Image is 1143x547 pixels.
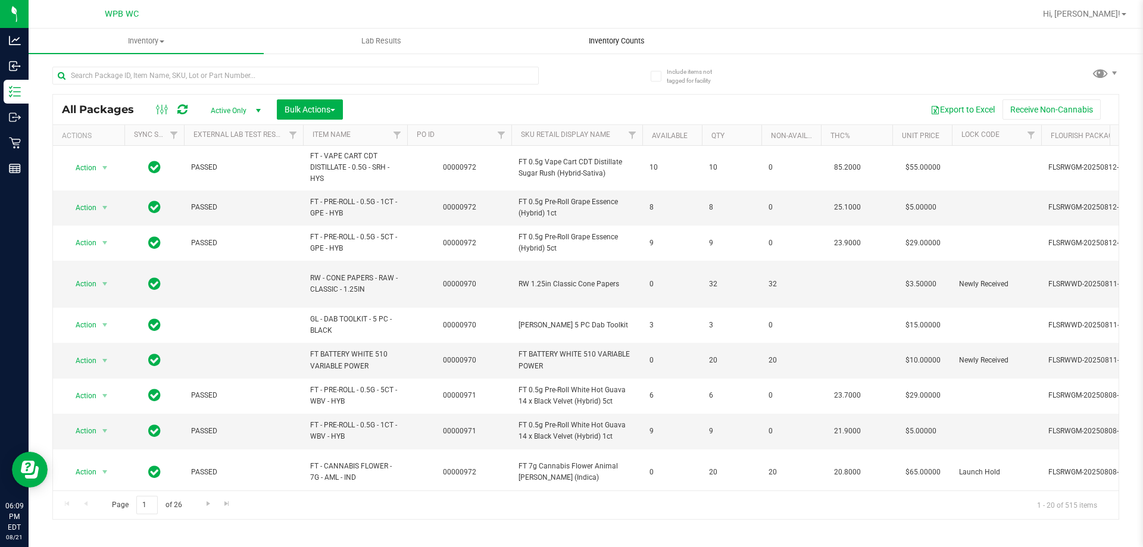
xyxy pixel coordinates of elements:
span: 32 [769,279,814,290]
span: $29.00000 [900,387,947,404]
a: 00000970 [443,280,476,288]
span: $3.50000 [900,276,942,293]
span: FT - CANNABIS FLOWER - 7G - AML - IND [310,461,400,483]
span: In Sync [148,235,161,251]
span: RW - CONE PAPERS - RAW - CLASSIC - 1.25IN [310,273,400,295]
inline-svg: Reports [9,162,21,174]
span: Lab Results [345,36,417,46]
span: select [98,423,113,439]
a: Lab Results [264,29,499,54]
a: Filter [492,125,511,145]
span: 32 [709,279,754,290]
span: FT - PRE-ROLL - 0.5G - 1CT - GPE - HYB [310,196,400,219]
span: Inventory [29,36,264,46]
a: Filter [283,125,303,145]
a: Flourish Package ID [1051,132,1126,140]
span: 85.2000 [828,159,867,176]
a: 00000972 [443,239,476,247]
a: Filter [623,125,642,145]
span: PASSED [191,467,296,478]
a: 00000970 [443,356,476,364]
span: FT 0.5g Pre-Roll Grape Essence (Hybrid) 1ct [519,196,635,219]
a: PO ID [417,130,435,139]
span: select [98,235,113,251]
span: $5.00000 [900,423,942,440]
span: 8 [649,202,695,213]
span: In Sync [148,464,161,480]
span: 9 [709,426,754,437]
span: Action [65,199,97,216]
input: Search Package ID, Item Name, SKU, Lot or Part Number... [52,67,539,85]
span: In Sync [148,159,161,176]
span: $15.00000 [900,317,947,334]
a: Go to the next page [199,496,217,512]
inline-svg: Analytics [9,35,21,46]
span: 8 [709,202,754,213]
span: GL - DAB TOOLKIT - 5 PC - BLACK [310,314,400,336]
span: 1 - 20 of 515 items [1028,496,1107,514]
span: 0 [769,237,814,249]
span: Action [65,235,97,251]
span: In Sync [148,352,161,368]
span: FT 0.5g Pre-Roll White Hot Guava 14 x Black Velvet (Hybrid) 1ct [519,420,635,442]
span: 0 [769,162,814,173]
span: FT BATTERY WHITE 510 VARIABLE POWER [519,349,635,371]
span: Action [65,423,97,439]
span: select [98,160,113,176]
span: 20 [709,355,754,366]
span: 9 [649,426,695,437]
a: Item Name [313,130,351,139]
span: $10.00000 [900,352,947,369]
a: Sku Retail Display Name [521,130,610,139]
span: Action [65,160,97,176]
a: Unit Price [902,132,939,140]
a: Filter [164,125,184,145]
span: Newly Received [959,279,1034,290]
span: FT - PRE-ROLL - 0.5G - 1CT - WBV - HYB [310,420,400,442]
a: Non-Available [771,132,824,140]
span: 25.1000 [828,199,867,216]
span: FT 0.5g Pre-Roll Grape Essence (Hybrid) 5ct [519,232,635,254]
span: 0 [769,320,814,331]
a: Inventory [29,29,264,54]
button: Bulk Actions [277,99,343,120]
a: External Lab Test Result [193,130,287,139]
a: Inventory Counts [499,29,734,54]
inline-svg: Retail [9,137,21,149]
span: [PERSON_NAME] 5 PC Dab Toolkit [519,320,635,331]
button: Export to Excel [923,99,1003,120]
span: 9 [649,237,695,249]
span: Action [65,464,97,480]
span: In Sync [148,423,161,439]
span: Action [65,317,97,333]
span: 0 [769,390,814,401]
a: 00000971 [443,391,476,399]
span: select [98,199,113,216]
span: select [98,276,113,292]
span: PASSED [191,237,296,249]
a: 00000970 [443,321,476,329]
span: select [98,464,113,480]
span: FT 0.5g Pre-Roll White Hot Guava 14 x Black Velvet (Hybrid) 5ct [519,385,635,407]
span: $5.00000 [900,199,942,216]
a: Sync Status [134,130,180,139]
a: 00000972 [443,468,476,476]
span: Bulk Actions [285,105,335,114]
span: 0 [649,467,695,478]
span: 23.9000 [828,235,867,252]
span: PASSED [191,390,296,401]
inline-svg: Inventory [9,86,21,98]
span: WPB WC [105,9,139,19]
span: Inventory Counts [573,36,661,46]
span: FT 7g Cannabis Flower Animal [PERSON_NAME] (Indica) [519,461,635,483]
span: In Sync [148,199,161,215]
span: 6 [709,390,754,401]
span: All Packages [62,103,146,116]
span: 21.9000 [828,423,867,440]
span: Action [65,276,97,292]
span: select [98,352,113,369]
span: 20.8000 [828,464,867,481]
span: PASSED [191,426,296,437]
a: Go to the last page [218,496,236,512]
a: 00000972 [443,163,476,171]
